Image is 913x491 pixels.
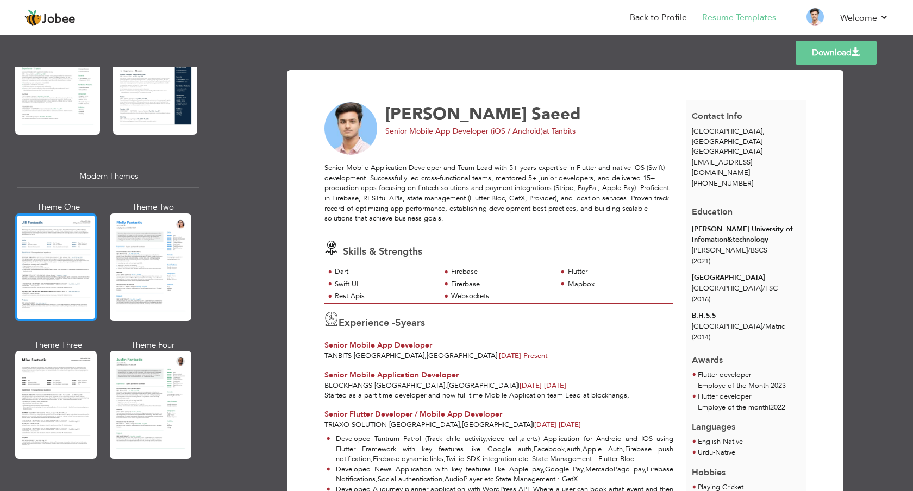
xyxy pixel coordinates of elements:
div: Started as a part time developer and now full time Mobile Application team Lead at blockhangs, [318,391,680,401]
span: Employe of the month [698,402,768,412]
span: [DATE] [534,420,581,430]
span: [GEOGRAPHIC_DATA] [447,381,518,391]
span: - [387,420,389,430]
div: Rest Apis [335,291,434,301]
span: / [762,284,765,293]
div: Firerbase [451,279,551,289]
span: Education [692,206,733,218]
span: - [372,381,374,391]
span: , [762,127,765,136]
span: [PERSON_NAME] BSCS [692,246,767,255]
span: Experience - [339,316,395,330]
div: Firebase [451,267,551,277]
span: Contact Info [692,110,742,122]
span: [GEOGRAPHIC_DATA] [374,381,445,391]
div: [PERSON_NAME] University of Infomation&technology [692,224,800,244]
div: Swift UI [335,279,434,289]
span: Senior Mobile Application Developer [324,370,459,380]
div: Theme One [17,202,99,213]
span: | [769,381,771,391]
a: Resume Templates [702,11,776,24]
span: [GEOGRAPHIC_DATA] [354,351,424,361]
span: Hobbies [692,467,726,479]
span: - [542,381,544,391]
span: - [352,351,354,361]
span: - [556,420,559,430]
a: Welcome [840,11,889,24]
span: Employe of the Month [698,381,769,391]
li: Native [698,437,743,448]
span: [PERSON_NAME] [385,103,527,125]
a: Download [796,41,877,65]
span: [GEOGRAPHIC_DATA] [692,127,762,136]
span: Skills & Strengths [343,245,422,259]
span: [PHONE_NUMBER] [692,179,753,188]
span: Triaxo solution [324,420,387,430]
span: 2022 [770,402,785,412]
span: - [713,448,715,457]
span: Tanbits [324,351,352,361]
div: Dart [335,267,434,277]
span: | [497,351,499,361]
span: [GEOGRAPHIC_DATA] [427,351,497,361]
span: Languages [692,413,735,433]
span: [GEOGRAPHIC_DATA] [462,420,533,430]
div: Mapbox [568,279,667,289]
span: [GEOGRAPHIC_DATA] [389,420,460,430]
span: , [445,381,447,391]
span: [DATE] [499,351,523,361]
span: Flutter developer [698,370,751,380]
span: Flutter developer [698,392,751,401]
span: - [521,351,523,361]
span: 2023 [771,381,786,391]
span: [DATE] [520,381,544,391]
li: Native [698,448,735,458]
span: / [748,246,751,255]
span: 5 [395,316,401,330]
span: Present [499,351,548,361]
span: Blockhangs [324,381,372,391]
div: Theme Two [112,202,193,213]
span: [EMAIL_ADDRESS][DOMAIN_NAME] [692,158,752,178]
span: - [721,437,723,446]
span: [GEOGRAPHIC_DATA] [692,147,762,156]
span: [GEOGRAPHIC_DATA] Matric [692,322,785,331]
span: Senior Mobile App Developer (iOS / Android) [385,126,543,136]
span: | [533,420,534,430]
label: years [395,316,425,330]
span: Saeed [531,103,581,125]
a: Back to Profile [630,11,687,24]
div: Websockets [451,291,551,301]
span: (2014) [692,332,710,342]
li: Developed Tantrum Patrol (Track child activity,video call,alerts) Application for Android and IOS... [327,434,673,464]
img: No image [324,102,378,155]
a: Jobee [24,9,76,27]
span: English [698,437,721,446]
span: [GEOGRAPHIC_DATA] FSC [692,284,778,293]
div: [GEOGRAPHIC_DATA] [692,273,800,283]
span: [DATE] [534,420,559,430]
span: (2021) [692,256,710,266]
div: Modern Themes [17,165,199,188]
div: Flutter [568,267,667,277]
div: Theme Three [17,339,99,351]
span: Senior Mobile App Developer [324,340,432,350]
span: (2016) [692,294,710,304]
div: Theme Four [112,339,193,351]
span: / [762,322,765,331]
img: jobee.io [24,9,42,27]
div: [GEOGRAPHIC_DATA] [686,127,806,157]
div: B.H.S.S [692,311,800,321]
span: Awards [692,346,723,367]
span: | [518,381,520,391]
span: , [460,420,462,430]
li: Developed News Application with key features like Apple pay,Google Pay,MercadoPago pay,Firebase N... [327,464,673,484]
span: [DATE] [520,381,566,391]
span: Senior Flutter Developer / Mobile App Developer [324,409,502,419]
span: , [424,351,427,361]
span: Urdu [698,448,713,457]
span: Jobee [42,14,76,26]
span: | [768,402,770,412]
img: Profile Img [806,8,824,26]
div: Senior Mobile Application Developer and Team Lead with 5+ years expertise in Flutter and native i... [324,163,673,223]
